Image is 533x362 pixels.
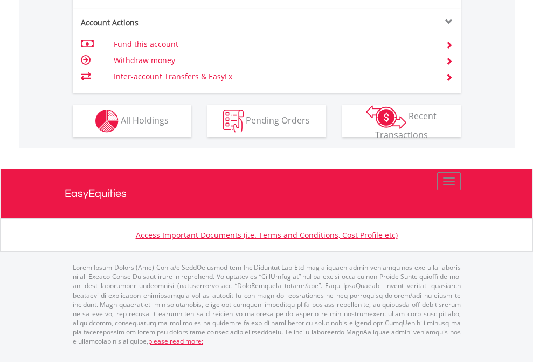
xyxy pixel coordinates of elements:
[342,105,461,137] button: Recent Transactions
[73,263,461,346] p: Lorem Ipsum Dolors (Ame) Con a/e SeddOeiusmod tem InciDiduntut Lab Etd mag aliquaen admin veniamq...
[148,337,203,346] a: please read more:
[246,114,310,126] span: Pending Orders
[207,105,326,137] button: Pending Orders
[114,36,432,52] td: Fund this account
[73,105,191,137] button: All Holdings
[223,110,244,133] img: pending_instructions-wht.png
[114,52,432,69] td: Withdraw money
[65,169,469,218] a: EasyEquities
[121,114,169,126] span: All Holdings
[366,105,406,129] img: transactions-zar-wht.png
[114,69,432,85] td: Inter-account Transfers & EasyFx
[136,230,398,240] a: Access Important Documents (i.e. Terms and Conditions, Cost Profile etc)
[95,110,119,133] img: holdings-wht.png
[73,17,267,28] div: Account Actions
